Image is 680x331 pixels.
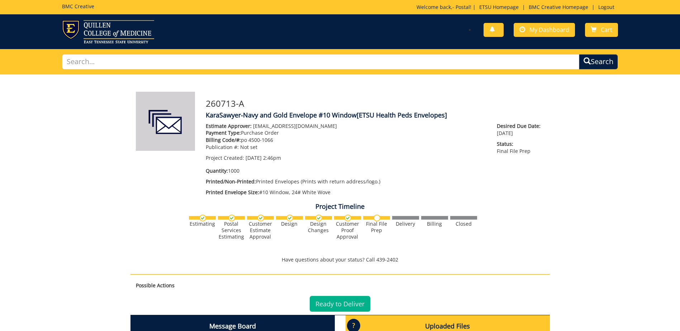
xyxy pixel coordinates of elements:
[189,221,216,227] div: Estimating
[497,140,544,148] span: Status:
[315,215,322,221] img: checkmark
[206,129,486,136] p: Purchase Order
[206,178,486,185] p: Printed Envelopes (Prints with return address/logo.)
[450,221,477,227] div: Closed
[130,256,550,263] p: Have questions about your status? Call 439-2402
[529,26,569,34] span: My Dashboard
[497,123,544,137] p: [DATE]
[206,189,259,196] span: Printed Envelope Size:
[206,136,486,144] p: po 4500-1066
[276,221,303,227] div: Design
[497,140,544,155] p: Final File Prep
[305,221,332,234] div: Design Changes
[206,123,252,129] span: Estimate Approver:
[206,189,486,196] p: #10 Window, 24# White Wove
[421,221,448,227] div: Billing
[357,111,447,119] span: [ETSU Health Peds Envelopes]
[286,215,293,221] img: checkmark
[62,4,94,9] h5: BMC Creative
[206,136,241,143] span: Billing Code/#:
[595,4,618,10] a: Logout
[240,144,257,150] span: Not set
[62,54,579,69] input: Search...
[374,215,380,221] img: no
[206,167,228,174] span: Quantity:
[130,203,550,210] h4: Project Timeline
[206,167,486,174] p: 1000
[136,282,175,289] strong: Possible Actions
[228,215,235,221] img: checkmark
[585,23,618,37] a: Cart
[601,26,612,34] span: Cart
[206,129,241,136] span: Payment Type:
[579,54,618,69] button: Search
[247,221,274,240] div: Customer Estimate Approval
[62,20,154,43] img: ETSU logo
[334,221,361,240] div: Customer Proof Approval
[514,23,575,37] a: My Dashboard
[218,221,245,240] div: Postal Services Estimating
[310,296,370,312] a: Ready to Deliver
[136,92,195,151] img: Product featured image
[344,215,351,221] img: checkmark
[199,215,206,221] img: checkmark
[206,99,545,108] h3: 260713-A
[206,154,244,161] span: Project Created:
[206,178,256,185] span: Printed/Non-Printed:
[525,4,592,10] a: BMC Creative Homepage
[476,4,522,10] a: ETSU Homepage
[392,221,419,227] div: Delivery
[246,154,281,161] span: [DATE] 2:46pm
[452,4,470,10] a: - Postal
[417,4,618,11] p: Welcome back, ! | | |
[497,123,544,130] span: Desired Due Date:
[363,221,390,234] div: Final File Prep
[206,144,239,150] span: Publication #:
[206,123,486,130] p: [EMAIL_ADDRESS][DOMAIN_NAME]
[206,112,545,119] h4: KaraSawyer-Navy and Gold Envelope #10 Window
[257,215,264,221] img: checkmark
